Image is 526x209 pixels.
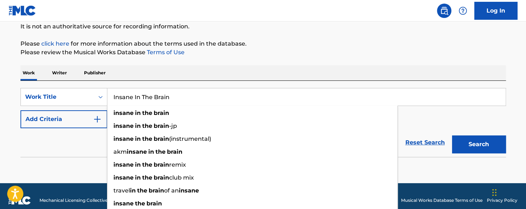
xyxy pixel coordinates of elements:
a: click here [41,40,69,47]
p: Please review the Musical Works Database [20,48,506,57]
a: Privacy Policy [487,197,517,204]
img: search [440,6,448,15]
img: logo [9,196,31,205]
strong: the [137,187,147,194]
strong: in [135,110,141,116]
strong: insane [113,135,134,142]
img: MLC Logo [9,5,36,16]
div: Drag [492,182,497,203]
strong: in [135,122,141,129]
strong: brain [154,110,169,116]
p: Writer [50,65,69,80]
strong: the [142,110,152,116]
span: remix [169,161,186,168]
iframe: Chat Widget [490,175,526,209]
span: Mechanical Licensing Collective © 2025 [39,197,123,204]
strong: insane [113,161,134,168]
strong: brain [154,161,169,168]
img: 9d2ae6d4665cec9f34b9.svg [93,115,102,124]
div: Help [456,4,470,18]
button: Add Criteria [20,110,107,128]
strong: brain [154,174,169,181]
strong: in [135,135,141,142]
strong: in [130,187,136,194]
strong: the [142,161,152,168]
span: club mix [169,174,194,181]
strong: insane [113,174,134,181]
strong: the [135,200,145,207]
strong: brain [154,135,169,142]
strong: insane [127,148,147,155]
p: Please for more information about the terms used in the database. [20,40,506,48]
img: help [458,6,467,15]
a: Musical Works Database Terms of Use [401,197,483,204]
button: Search [452,135,506,153]
a: Public Search [437,4,451,18]
p: Publisher [82,65,108,80]
div: Work Title [25,93,90,101]
a: Reset Search [402,135,448,150]
strong: in [135,174,141,181]
strong: the [155,148,166,155]
strong: insane [113,122,134,129]
span: akm [113,148,127,155]
p: Work [20,65,37,80]
strong: brain [146,200,162,207]
strong: the [142,174,152,181]
strong: the [142,122,152,129]
span: -jp [169,122,177,129]
span: travel [113,187,130,194]
strong: the [142,135,152,142]
form: Search Form [20,88,506,157]
strong: insane [113,200,134,207]
strong: brain [167,148,182,155]
strong: brain [149,187,164,194]
strong: in [135,161,141,168]
a: Terms of Use [145,49,185,56]
strong: brain [154,122,169,129]
strong: insane [179,187,199,194]
p: It is not an authoritative source for recording information. [20,22,506,31]
a: Log In [474,2,517,20]
span: of an [164,187,179,194]
strong: in [148,148,154,155]
strong: insane [113,110,134,116]
span: (instrumental) [169,135,211,142]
